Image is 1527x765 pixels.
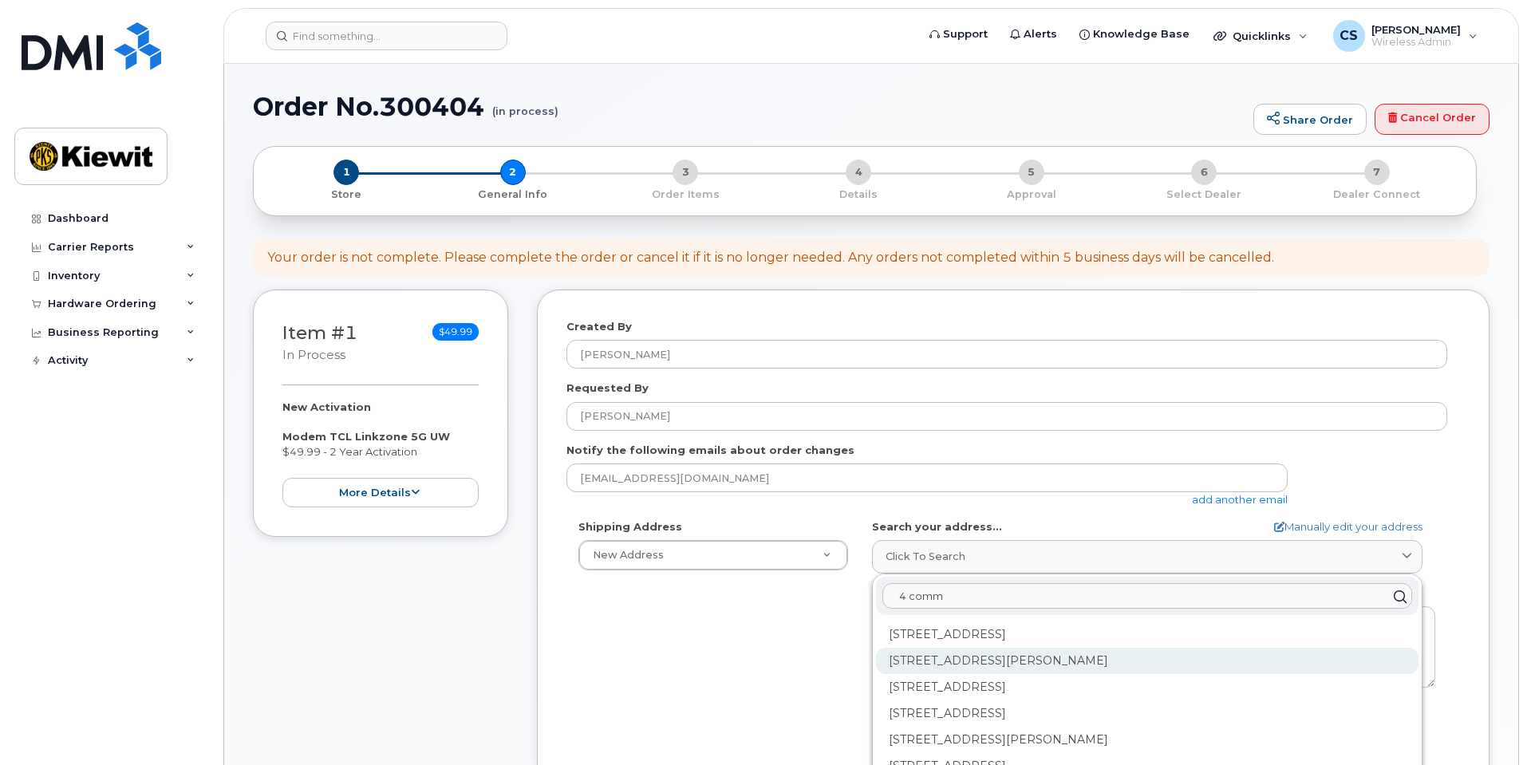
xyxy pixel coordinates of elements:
[876,700,1418,727] div: [STREET_ADDRESS]
[876,648,1418,674] div: [STREET_ADDRESS][PERSON_NAME]
[876,621,1418,648] div: [STREET_ADDRESS]
[492,93,558,117] small: (in process)
[432,323,479,341] span: $49.99
[267,249,1274,267] div: Your order is not complete. Please complete the order or cancel it if it is no longer needed. Any...
[282,430,450,443] strong: Modem TCL Linkzone 5G UW
[566,319,632,334] label: Created By
[282,400,479,507] div: $49.99 - 2 Year Activation
[566,381,649,396] label: Requested By
[578,519,682,534] label: Shipping Address
[886,549,965,564] span: Click to search
[876,727,1418,753] div: [STREET_ADDRESS][PERSON_NAME]
[1375,104,1490,136] a: Cancel Order
[1274,519,1422,534] a: Manually edit your address
[1253,104,1367,136] a: Share Order
[566,463,1288,492] input: Example: john@appleseed.com
[1458,696,1515,753] iframe: Messenger Launcher
[1192,493,1288,506] a: add another email
[872,540,1422,573] a: Click to search
[333,160,359,185] span: 1
[282,478,479,507] button: more details
[282,348,345,362] small: in process
[273,187,420,202] p: Store
[566,443,854,458] label: Notify the following emails about order changes
[593,549,664,561] span: New Address
[566,402,1447,431] input: Example: John Smith
[876,674,1418,700] div: [STREET_ADDRESS]
[266,185,427,202] a: 1 Store
[872,519,1002,534] label: Search your address...
[579,541,847,570] a: New Address
[253,93,1245,120] h1: Order No.300404
[282,400,371,413] strong: New Activation
[282,323,357,364] h3: Item #1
